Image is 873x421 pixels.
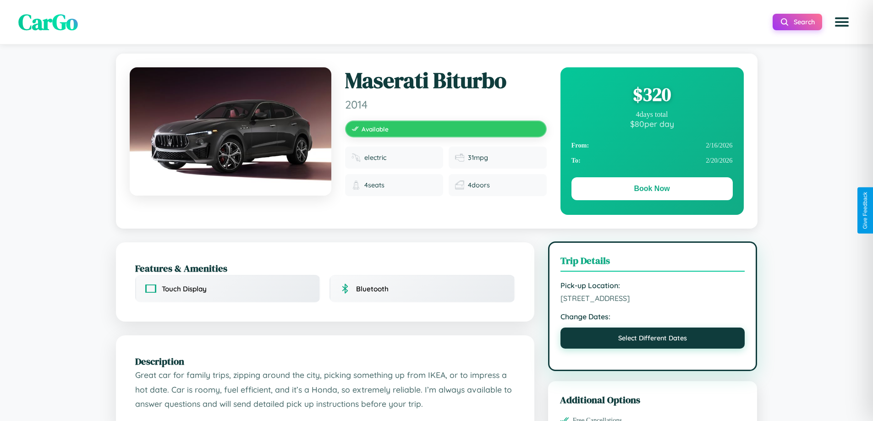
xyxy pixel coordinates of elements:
button: Select Different Dates [560,328,745,349]
div: 2 / 16 / 2026 [571,138,733,153]
img: Doors [455,180,464,190]
button: Search [773,14,822,30]
span: 2014 [345,98,547,111]
div: 2 / 20 / 2026 [571,153,733,168]
h1: Maserati Biturbo [345,67,547,94]
h2: Description [135,355,515,368]
h2: Features & Amenities [135,262,515,275]
h3: Additional Options [560,393,746,406]
p: Great car for family trips, zipping around the city, picking something up from IKEA, or to impres... [135,368,515,411]
span: CarGo [18,7,78,37]
img: Seats [351,180,361,190]
div: $ 320 [571,82,733,107]
img: Fuel efficiency [455,153,464,162]
span: Bluetooth [356,284,389,293]
span: [STREET_ADDRESS] [560,294,745,303]
span: 4 seats [364,181,384,189]
div: 4 days total [571,110,733,119]
div: Give Feedback [862,192,868,229]
strong: Change Dates: [560,312,745,321]
span: Touch Display [162,284,207,293]
strong: From: [571,142,589,149]
h3: Trip Details [560,254,745,272]
span: Available [362,125,389,133]
button: Book Now [571,177,733,200]
span: electric [364,153,386,162]
span: 4 doors [468,181,490,189]
button: Open menu [829,9,855,35]
div: $ 80 per day [571,119,733,129]
strong: Pick-up Location: [560,281,745,290]
img: Fuel type [351,153,361,162]
img: Maserati Biturbo 2014 [130,67,331,196]
strong: To: [571,157,581,164]
span: 31 mpg [468,153,488,162]
span: Search [794,18,815,26]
